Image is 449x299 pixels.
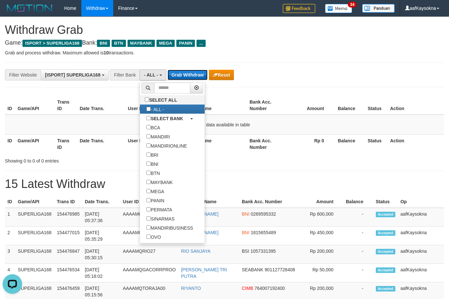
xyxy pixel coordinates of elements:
span: BNI [242,211,249,217]
input: PERMATA [146,207,151,211]
span: Copy 0269595332 to clipboard [251,211,276,217]
span: MEGA [156,40,175,47]
th: Balance [343,196,373,208]
span: CIMB [242,286,253,291]
img: Feedback.jpg [283,4,315,13]
span: BSI [242,249,249,254]
strong: 10 [103,50,109,55]
span: PANIN [176,40,195,47]
th: Op [398,196,444,208]
span: Copy 901127728408 to clipboard [265,267,295,272]
td: AAAAMQWIKI1000 [120,208,179,227]
th: Amount [302,196,343,208]
th: Game/API [15,196,54,208]
td: AAAAMQRIO27 [120,245,179,264]
th: Bank Acc. Name [178,196,239,208]
button: - ALL - [140,69,166,80]
button: Reset [209,70,234,80]
td: aafKaysokna [398,227,444,245]
td: Rp 50,000 [302,264,343,282]
input: MANDIRIBUSINESS [146,225,151,230]
a: RIO SANJAYA [181,249,211,254]
label: BNI [140,159,165,168]
td: Rp 600,000 [302,208,343,227]
th: Action [388,96,444,115]
span: Copy 764007192400 to clipboard [254,286,285,291]
label: PERMATA [140,205,179,214]
a: RIYANTO [181,286,201,291]
b: SELECT BANK [151,116,183,121]
td: AAAAMQGACORRPROO [120,264,179,282]
th: Balance [334,96,365,115]
label: - ALL - [140,105,170,114]
th: Status [365,135,388,153]
input: OVO [146,235,151,239]
input: MANDIRIONLINE [146,143,151,148]
label: MEGA [140,187,170,196]
label: MANDIRI [140,132,176,141]
span: Accepted [376,230,395,236]
th: ID [5,196,15,208]
td: - [343,264,373,282]
div: Showing 0 to 0 of 0 entries [5,155,182,164]
label: PANIN [140,196,171,205]
span: Accepted [376,249,395,254]
span: Accepted [376,286,395,292]
td: 3 [5,245,15,264]
td: 4 [5,264,15,282]
label: SELECT ALL [140,95,184,104]
input: MEGA [146,189,151,193]
td: 154476534 [54,264,82,282]
td: SUPERLIGA168 [15,245,54,264]
td: 154476985 [54,208,82,227]
td: [DATE] 05:37:36 [82,208,120,227]
label: SINARMAS [140,214,181,223]
h1: Withdraw Grab [5,23,444,36]
label: MAYBANK [140,178,179,187]
label: OVO [140,232,167,241]
input: BCA [146,125,151,129]
label: BRI [140,150,165,159]
td: No data available in table [5,115,444,135]
a: SELECT BANK [140,114,205,123]
td: Rp 450,000 [302,227,343,245]
td: aafKaysokna [398,208,444,227]
input: PANIN [146,198,151,202]
td: 1 [5,208,15,227]
td: - [343,208,373,227]
input: SINARMAS [146,216,151,221]
th: Bank Acc. Name [173,96,247,115]
button: Open LiveChat chat widget [3,3,22,22]
th: Balance [334,135,365,153]
td: - [343,227,373,245]
td: SUPERLIGA168 [15,227,54,245]
td: 2 [5,227,15,245]
input: SELECT BANK [146,116,151,120]
input: MAYBANK [146,180,151,184]
span: BNI [242,230,249,235]
span: BTN [112,40,126,47]
label: BCA [140,123,167,132]
th: Game/API [15,135,55,153]
span: [ISPORT] SUPERLIGA168 [45,72,100,78]
p: Grab and process withdraw. Maximum allowed is transactions. [5,50,444,56]
input: MANDIRI [146,134,151,138]
td: [DATE] 05:30:15 [82,245,120,264]
th: Game/API [15,96,55,115]
th: User ID [125,135,173,153]
label: GOPAY [140,241,173,250]
img: Button%20Memo.svg [325,4,352,13]
th: Trans ID [54,196,82,208]
button: [ISPORT] SUPERLIGA168 [41,69,108,80]
td: 154476847 [54,245,82,264]
a: [PERSON_NAME] TRI PUTRA [181,267,227,279]
span: SEABANK [242,267,263,272]
input: BRI [146,152,151,157]
label: MANDIRIBUSINESS [140,223,199,232]
th: Status [373,196,398,208]
span: MAYBANK [128,40,155,47]
th: Date Trans. [77,135,125,153]
td: [DATE] 05:35:29 [82,227,120,245]
label: MANDIRIONLINE [140,141,193,150]
th: Date Trans. [82,196,120,208]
